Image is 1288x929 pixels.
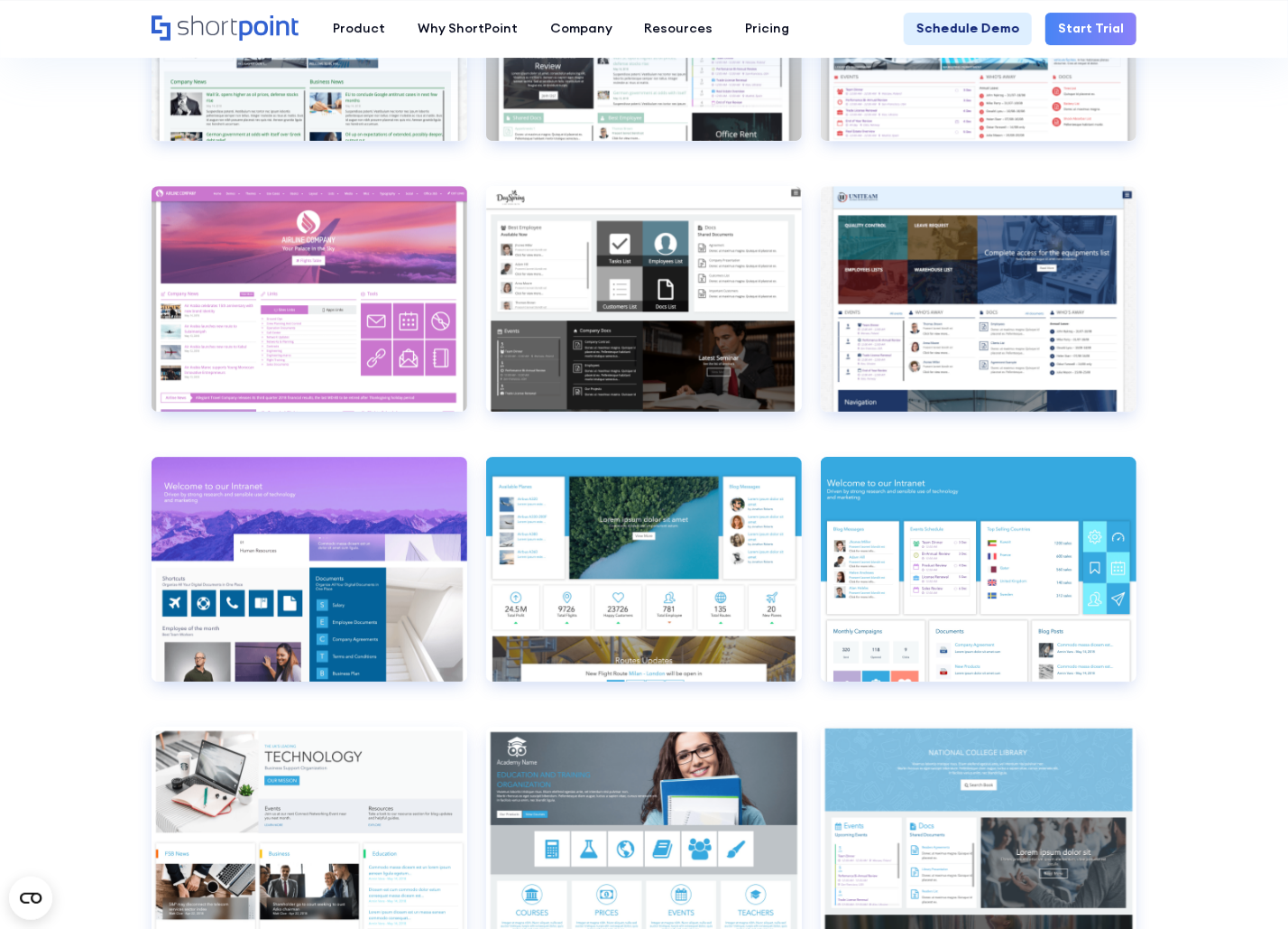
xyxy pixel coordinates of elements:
a: Start Trial [1045,13,1137,45]
a: Schedule Demo [904,13,1033,45]
a: Branded Site 8 [486,186,802,437]
a: Company [534,13,629,45]
a: Custom Layout 2 [486,457,802,708]
a: Resources [629,13,730,45]
a: Custom Layout 1 [152,457,467,708]
div: Pricing [745,19,789,38]
iframe: Chat Widget [965,721,1288,929]
a: Why ShortPoint [401,13,534,45]
div: Company [550,19,612,38]
a: Branded Site 9 [821,186,1136,437]
a: Custom Layout 3 [821,457,1136,708]
a: Pricing [729,13,805,45]
a: Product [317,13,402,45]
div: Product [333,19,385,38]
button: Open CMP widget [9,877,52,920]
a: Home [152,15,301,43]
a: Branded Site 7 [152,186,467,437]
div: Resources [645,19,713,38]
div: Why ShortPoint [418,19,518,38]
